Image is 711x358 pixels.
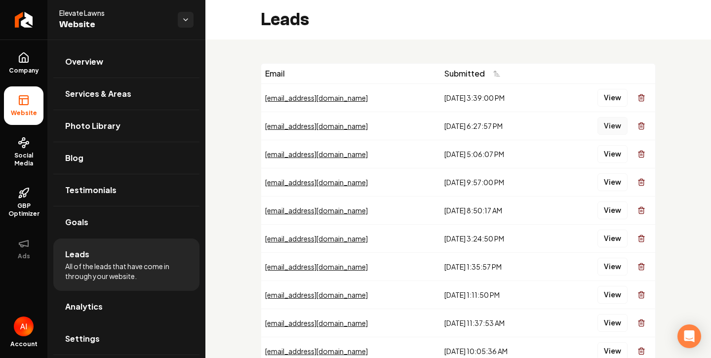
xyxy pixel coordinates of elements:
[65,333,100,345] span: Settings
[65,56,103,68] span: Overview
[597,286,628,304] button: View
[4,44,43,82] a: Company
[677,324,701,348] div: Open Intercom Messenger
[444,121,552,131] div: [DATE] 6:27:57 PM
[444,290,552,300] div: [DATE] 1:11:50 PM
[444,68,485,80] span: Submitted
[53,142,199,174] a: Blog
[5,67,43,75] span: Company
[14,317,34,336] img: Abdi Ismael
[59,8,170,18] span: Elevate Lawns
[10,340,38,348] span: Account
[65,248,89,260] span: Leads
[15,12,33,28] img: Rebolt Logo
[597,117,628,135] button: View
[7,109,41,117] span: Website
[65,261,188,281] span: All of the leads that have come in through your website.
[53,46,199,78] a: Overview
[444,149,552,159] div: [DATE] 5:06:07 PM
[265,149,436,159] div: [EMAIL_ADDRESS][DOMAIN_NAME]
[597,89,628,107] button: View
[265,262,436,272] div: [EMAIL_ADDRESS][DOMAIN_NAME]
[597,258,628,276] button: View
[265,346,436,356] div: [EMAIL_ADDRESS][DOMAIN_NAME]
[444,234,552,243] div: [DATE] 3:24:50 PM
[65,120,120,132] span: Photo Library
[444,318,552,328] div: [DATE] 11:37:53 AM
[265,177,436,187] div: [EMAIL_ADDRESS][DOMAIN_NAME]
[444,262,552,272] div: [DATE] 1:35:57 PM
[265,93,436,103] div: [EMAIL_ADDRESS][DOMAIN_NAME]
[53,323,199,355] a: Settings
[265,121,436,131] div: [EMAIL_ADDRESS][DOMAIN_NAME]
[4,179,43,226] a: GBP Optimizer
[65,216,88,228] span: Goals
[65,301,103,313] span: Analytics
[4,230,43,268] button: Ads
[4,129,43,175] a: Social Media
[265,318,436,328] div: [EMAIL_ADDRESS][DOMAIN_NAME]
[597,145,628,163] button: View
[4,152,43,167] span: Social Media
[53,174,199,206] a: Testimonials
[597,230,628,247] button: View
[265,234,436,243] div: [EMAIL_ADDRESS][DOMAIN_NAME]
[444,346,552,356] div: [DATE] 10:05:36 AM
[265,205,436,215] div: [EMAIL_ADDRESS][DOMAIN_NAME]
[597,314,628,332] button: View
[444,205,552,215] div: [DATE] 8:50:17 AM
[14,252,34,260] span: Ads
[261,10,309,30] h2: Leads
[265,290,436,300] div: [EMAIL_ADDRESS][DOMAIN_NAME]
[65,88,131,100] span: Services & Areas
[597,201,628,219] button: View
[65,152,83,164] span: Blog
[53,206,199,238] a: Goals
[53,110,199,142] a: Photo Library
[597,173,628,191] button: View
[53,291,199,322] a: Analytics
[53,78,199,110] a: Services & Areas
[444,93,552,103] div: [DATE] 3:39:00 PM
[444,177,552,187] div: [DATE] 9:57:00 PM
[59,18,170,32] span: Website
[14,317,34,336] button: Open user button
[265,68,436,80] div: Email
[444,65,507,82] button: Submitted
[65,184,117,196] span: Testimonials
[4,202,43,218] span: GBP Optimizer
